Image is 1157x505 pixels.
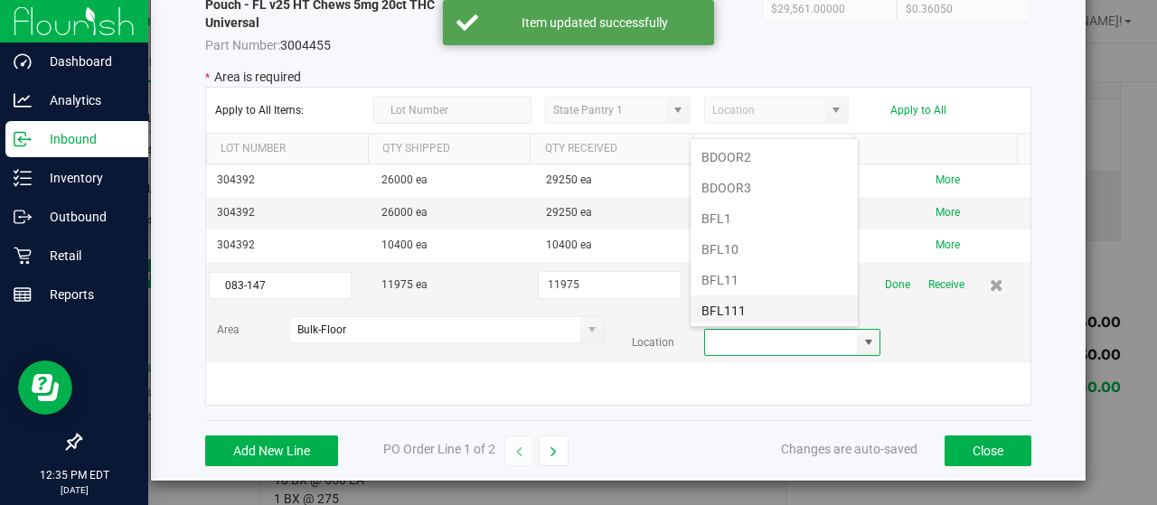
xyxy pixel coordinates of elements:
li: BFL10 [691,234,858,265]
th: Qty Shipped [368,134,530,164]
span: Area is required [214,70,301,84]
p: 12:35 PM EDT [8,467,140,483]
input: Area [290,317,581,342]
p: Inbound [32,128,140,150]
li: BFL111 [691,295,858,326]
input: Lot Number [209,272,352,299]
inline-svg: Inbound [14,130,32,148]
button: Add New Line [205,435,338,466]
td: 26000 ea [371,164,535,197]
p: [DATE] [8,483,140,497]
inline-svg: Inventory [14,169,32,187]
button: More [936,237,960,254]
li: BFL1 [691,203,858,234]
p: Retail [32,245,140,267]
button: Done [885,269,910,301]
inline-svg: Dashboard [14,52,32,70]
span: Changes are auto-saved [781,442,917,456]
td: 29250 ea [535,164,700,197]
label: Area [217,322,289,339]
p: Outbound [32,206,140,228]
inline-svg: Outbound [14,208,32,226]
td: 304392 [206,197,371,229]
button: More [936,204,960,221]
td: 11975 ea [371,262,535,309]
li: BDOOR2 [691,142,858,173]
button: Apply to All [890,104,946,117]
inline-svg: Reports [14,285,32,304]
p: Dashboard [32,51,140,72]
th: Unit Cost [692,134,854,164]
inline-svg: Retail [14,247,32,265]
td: 304392 [206,229,371,262]
p: Inventory [32,167,140,189]
th: Qty Received [530,134,691,164]
li: BFL11 [691,265,858,295]
input: Location [705,330,858,355]
span: 3004455 [205,32,488,54]
td: 29250 ea [535,197,700,229]
p: Analytics [32,89,140,111]
span: PO Order Line 1 of 2 [383,442,495,456]
inline-svg: Analytics [14,91,32,109]
p: Reports [32,284,140,305]
td: 304392 [206,164,371,197]
label: Location [632,334,704,351]
td: 10400 ea [371,229,535,262]
span: Part Number: [205,38,280,52]
th: Lot Number [206,134,368,164]
button: More [936,172,960,189]
button: Receive [928,269,964,301]
input: Lot Number [373,97,531,124]
button: Close [945,435,1031,466]
span: Apply to All Items: [215,104,360,117]
td: 26000 ea [371,197,535,229]
td: 10400 ea [535,229,700,262]
iframe: Resource center [18,360,72,415]
li: BDOOR3 [691,173,858,203]
div: Item updated successfully [488,14,701,32]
